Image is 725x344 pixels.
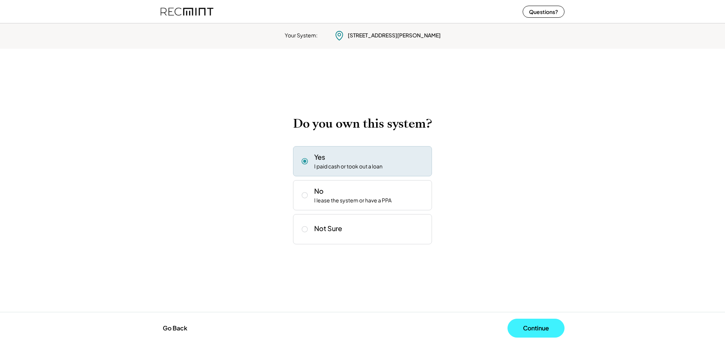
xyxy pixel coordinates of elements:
[314,163,383,170] div: I paid cash or took out a loan
[314,224,342,233] div: Not Sure
[314,197,392,204] div: I lease the system or have a PPA
[160,2,213,22] img: recmint-logotype%403x%20%281%29.jpeg
[348,32,441,39] div: [STREET_ADDRESS][PERSON_NAME]
[314,186,324,196] div: No
[314,152,325,162] div: Yes
[160,320,190,336] button: Go Back
[293,116,432,131] h2: Do you own this system?
[285,32,318,39] div: Your System:
[523,6,565,18] button: Questions?
[507,319,565,338] button: Continue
